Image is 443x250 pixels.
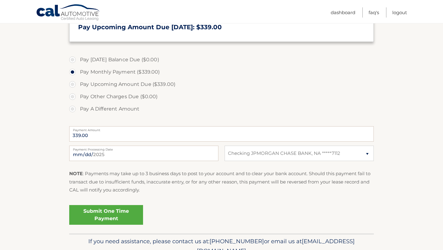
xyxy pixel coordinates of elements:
label: Pay [DATE] Balance Due ($0.00) [69,54,374,66]
a: Logout [392,7,407,18]
a: Cal Automotive [36,4,101,22]
strong: NOTE [69,171,83,176]
p: : Payments may take up to 3 business days to post to your account and to clear your bank account.... [69,170,374,194]
h3: Pay Upcoming Amount Due [DATE]: $339.00 [78,23,365,31]
label: Pay Other Charges Due ($0.00) [69,91,374,103]
label: Pay Monthly Payment ($339.00) [69,66,374,78]
label: Pay A Different Amount [69,103,374,115]
a: Submit One Time Payment [69,205,143,225]
span: [PHONE_NUMBER] [210,238,264,245]
a: Dashboard [331,7,355,18]
input: Payment Amount [69,126,374,142]
label: Pay Upcoming Amount Due ($339.00) [69,78,374,91]
label: Payment Amount [69,126,374,131]
input: Payment Date [69,146,218,161]
a: FAQ's [369,7,379,18]
label: Payment Processing Date [69,146,218,151]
